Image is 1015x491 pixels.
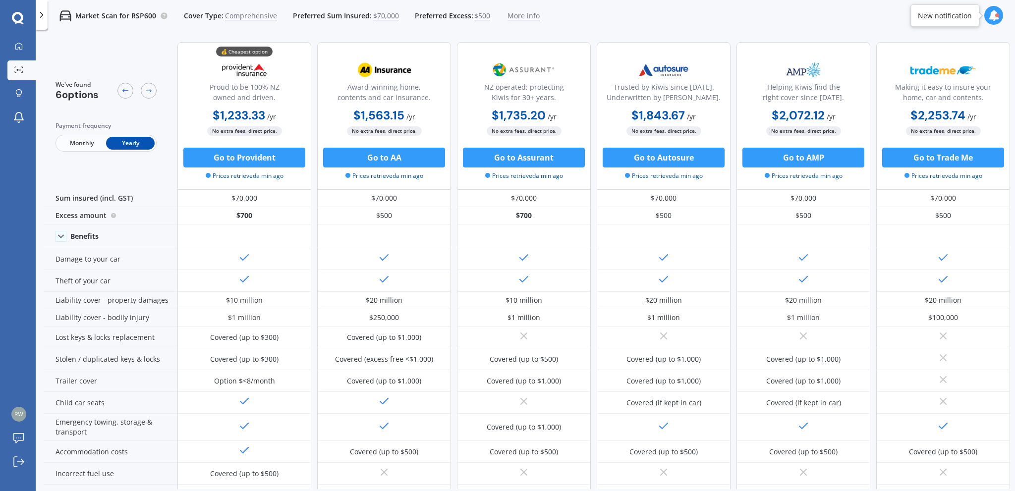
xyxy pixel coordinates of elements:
[44,190,177,207] div: Sum insured (incl. GST)
[373,11,399,21] span: $70,000
[177,207,311,224] div: $700
[631,57,696,82] img: Autosure.webp
[214,376,275,386] div: Option $<8/month
[106,137,155,150] span: Yearly
[212,57,277,82] img: Provident.png
[597,190,731,207] div: $70,000
[44,463,177,485] div: Incorrect fuel use
[603,148,725,167] button: Go to Autosure
[326,82,443,107] div: Award-winning home, contents and car insurance.
[323,148,445,167] button: Go to AA
[70,232,99,241] div: Benefits
[506,295,542,305] div: $10 million
[267,112,276,121] span: / yr
[225,11,277,21] span: Comprehensive
[44,327,177,348] div: Lost keys & locks replacement
[44,292,177,309] div: Liability cover - property damages
[765,171,843,180] span: Prices retrieved a min ago
[186,82,303,107] div: Proud to be 100% NZ owned and driven.
[492,108,546,123] b: $1,735.20
[485,171,563,180] span: Prices retrieved a min ago
[626,376,701,386] div: Covered (up to $1,000)
[742,148,864,167] button: Go to AMP
[44,348,177,370] div: Stolen / duplicated keys & locks
[369,313,399,323] div: $250,000
[206,171,283,180] span: Prices retrieved a min ago
[210,332,279,342] div: Covered (up to $300)
[882,148,1004,167] button: Go to Trade Me
[876,190,1010,207] div: $70,000
[626,398,701,408] div: Covered (if kept in car)
[56,80,99,89] span: We've found
[44,441,177,463] div: Accommodation costs
[925,295,961,305] div: $20 million
[75,11,156,21] p: Market Scan for RSP600
[910,108,965,123] b: $2,253.74
[353,108,404,123] b: $1,563.15
[745,82,862,107] div: Helping Kiwis find the right cover since [DATE].
[44,392,177,414] div: Child car seats
[827,112,836,121] span: / yr
[645,295,682,305] div: $20 million
[766,354,841,364] div: Covered (up to $1,000)
[631,108,685,123] b: $1,843.67
[44,207,177,224] div: Excess amount
[293,11,372,21] span: Preferred Sum Insured:
[207,126,282,136] span: No extra fees, direct price.
[59,10,71,22] img: car.f15378c7a67c060ca3f3.svg
[335,354,433,364] div: Covered (excess free <$1,000)
[184,11,224,21] span: Cover Type:
[351,57,417,82] img: AA.webp
[904,171,982,180] span: Prices retrieved a min ago
[490,447,558,457] div: Covered (up to $500)
[910,57,976,82] img: Trademe.webp
[885,82,1002,107] div: Making it easy to insure your home, car and contents.
[625,171,703,180] span: Prices retrieved a min ago
[465,82,582,107] div: NZ operated; protecting Kiwis for 30+ years.
[216,47,273,56] div: 💰 Cheapest option
[177,190,311,207] div: $70,000
[548,112,557,121] span: / yr
[44,248,177,270] div: Damage to your car
[487,126,562,136] span: No extra fees, direct price.
[213,108,265,123] b: $1,233.33
[626,354,701,364] div: Covered (up to $1,000)
[687,112,696,121] span: / yr
[785,295,822,305] div: $20 million
[787,313,820,323] div: $1 million
[44,414,177,441] div: Emergency towing, storage & transport
[347,376,421,386] div: Covered (up to $1,000)
[347,126,422,136] span: No extra fees, direct price.
[629,447,698,457] div: Covered (up to $500)
[463,148,585,167] button: Go to Assurant
[876,207,1010,224] div: $500
[507,313,540,323] div: $1 million
[474,11,490,21] span: $500
[183,148,305,167] button: Go to Provident
[766,398,841,408] div: Covered (if kept in car)
[766,126,841,136] span: No extra fees, direct price.
[345,171,423,180] span: Prices retrieved a min ago
[57,137,106,150] span: Monthly
[967,112,976,121] span: / yr
[44,309,177,327] div: Liability cover - bodily injury
[605,82,722,107] div: Trusted by Kiwis since [DATE]. Underwritten by [PERSON_NAME].
[909,447,977,457] div: Covered (up to $500)
[56,121,157,131] div: Payment frequency
[44,270,177,292] div: Theft of your car
[490,354,558,364] div: Covered (up to $500)
[597,207,731,224] div: $500
[507,11,540,21] span: More info
[769,447,838,457] div: Covered (up to $500)
[771,57,836,82] img: AMP.webp
[415,11,473,21] span: Preferred Excess:
[317,207,451,224] div: $500
[736,190,870,207] div: $70,000
[457,207,591,224] div: $700
[347,332,421,342] div: Covered (up to $1,000)
[350,447,418,457] div: Covered (up to $500)
[366,295,402,305] div: $20 million
[906,126,981,136] span: No extra fees, direct price.
[766,376,841,386] div: Covered (up to $1,000)
[44,370,177,392] div: Trailer cover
